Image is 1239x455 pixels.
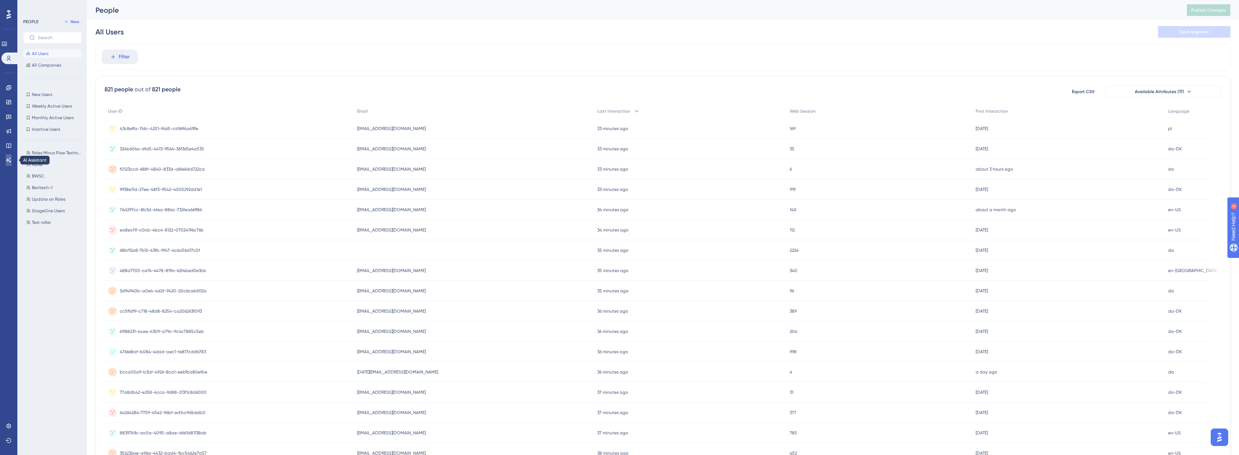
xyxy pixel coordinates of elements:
time: [DATE] [976,430,988,435]
span: Monthly Active Users [32,115,74,121]
span: User ID [108,108,123,114]
button: Export CSV [1065,86,1101,97]
time: [DATE] [976,349,988,354]
span: 998 [790,349,797,355]
span: 96 [790,288,794,294]
span: 76d297cc-8b3d-4fea-884c-732fea66ff86 [120,207,202,213]
time: 35 minutes ago [597,288,628,293]
span: Available Attributes (17) [1135,89,1184,95]
time: [DATE] [976,227,988,233]
span: 2224 [790,247,799,253]
span: 43c8effa-11dc-4251-9465-c49694a61ffe [120,126,198,132]
time: 37 minutes ago [597,410,628,415]
span: [DATE][EMAIL_ADDRESS][DOMAIN_NAME] [357,369,438,375]
button: All Companies [23,61,82,70]
span: StageOne Users [32,208,65,214]
div: People [96,5,1169,15]
span: All Users [32,51,48,57]
time: 37 minutes ago [597,390,628,395]
span: da-DK [1168,389,1182,395]
button: StageOne Users [23,206,86,215]
span: 140 [790,207,797,213]
button: Update on Roles [23,195,86,204]
time: [DATE] [976,146,988,151]
span: 919 [790,187,795,192]
span: 3d94940b-a0e4-4d2f-9420-20c6cab6112a [120,288,207,294]
span: [EMAIL_ADDRESS][DOMAIN_NAME] [357,430,426,436]
span: da [1168,166,1174,172]
span: da-DK [1168,329,1182,334]
span: [EMAIL_ADDRESS][DOMAIN_NAME] [357,146,426,152]
span: [EMAIL_ADDRESS][DOMAIN_NAME] [357,349,426,355]
span: Language [1168,108,1189,114]
span: Save Segment [1179,29,1209,35]
time: 35 minutes ago [597,248,628,253]
time: [DATE] [976,309,988,314]
span: [EMAIL_ADDRESS][DOMAIN_NAME] [357,308,426,314]
span: 785 [790,430,797,436]
span: Publish Changes [1191,7,1226,13]
span: [EMAIL_ADDRESS][DOMAIN_NAME] [357,187,426,192]
span: Filter [119,53,130,61]
span: da [1168,288,1174,294]
div: 821 people [105,85,133,94]
time: 34 minutes ago [597,207,628,212]
span: 61f88231-4cee-4309-a79c-9c4c7885c5eb [120,329,204,334]
span: Weekly Active Users [32,103,72,109]
span: Email [357,108,368,114]
span: 340 [790,268,797,274]
time: [DATE] [976,329,988,334]
button: Roles Minus Flow Technology [23,149,86,157]
span: New [71,19,79,25]
time: [DATE] [976,390,988,395]
span: 35 [790,146,794,152]
div: PEOPLE [23,19,38,25]
time: 34 minutes ago [597,227,628,233]
span: [EMAIL_ADDRESS][DOMAIN_NAME] [357,288,426,294]
span: 204 [790,329,797,334]
time: [DATE] [976,248,988,253]
span: Web Session [790,108,816,114]
input: Search [38,35,76,40]
time: [DATE] [976,268,988,273]
div: All Users [96,27,124,37]
span: 476668af-b084-4dad-aec1-fe817cddb783 [120,349,206,355]
time: 36 minutes ago [597,370,628,375]
span: f0123ccd-688f-4840-833d-a8664b6722ca [120,166,205,172]
span: [EMAIL_ADDRESS][DOMAIN_NAME] [357,207,426,213]
span: Roller [32,162,43,167]
time: [DATE] [976,187,988,192]
span: 169 [790,126,795,132]
span: en-US [1168,430,1181,436]
span: [EMAIL_ADDRESS][DOMAIN_NAME] [357,166,426,172]
span: bcca05a9-b3af-4926-8ca1-eeb1ba80efbe [120,369,207,375]
time: 37 minutes ago [597,430,628,435]
button: Filter [102,50,138,64]
time: 36 minutes ago [597,309,628,314]
button: New Users [23,90,82,99]
span: 488a7705-ce74-4478-819a-62f4bed0e1bb [120,268,206,274]
span: en-US [1168,207,1181,213]
span: [EMAIL_ADDRESS][DOMAIN_NAME] [357,329,426,334]
span: Beritech-1 [32,185,52,191]
time: 36 minutes ago [597,329,628,334]
span: Roles Minus Flow Technology [32,150,83,156]
time: 35 minutes ago [597,268,628,273]
span: 9938e11d-27ee-48f3-9542-4005292dd1e1 [120,187,202,192]
span: All Companies [32,62,61,68]
span: 88397b1b-ac0a-4095-a8ae-d661d81138ab [120,430,207,436]
time: 36 minutes ago [597,349,628,354]
button: Inactive Users [23,125,82,134]
time: [DATE] [976,288,988,293]
span: 4 [790,369,792,375]
span: Need Help? [17,2,45,11]
span: ea8ecf1f-c0cb-4bc4-8122-07024196c76b [120,227,204,233]
span: da-DK [1168,410,1182,416]
span: 6 [790,166,792,172]
span: 68bf12a8-7b12-43fb-9f47-4c6a56d17c0f [120,247,200,253]
time: [DATE] [976,410,988,415]
time: about a month ago [976,207,1016,212]
iframe: UserGuiding AI Assistant Launcher [1209,426,1230,448]
button: Save Segment [1158,26,1230,38]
